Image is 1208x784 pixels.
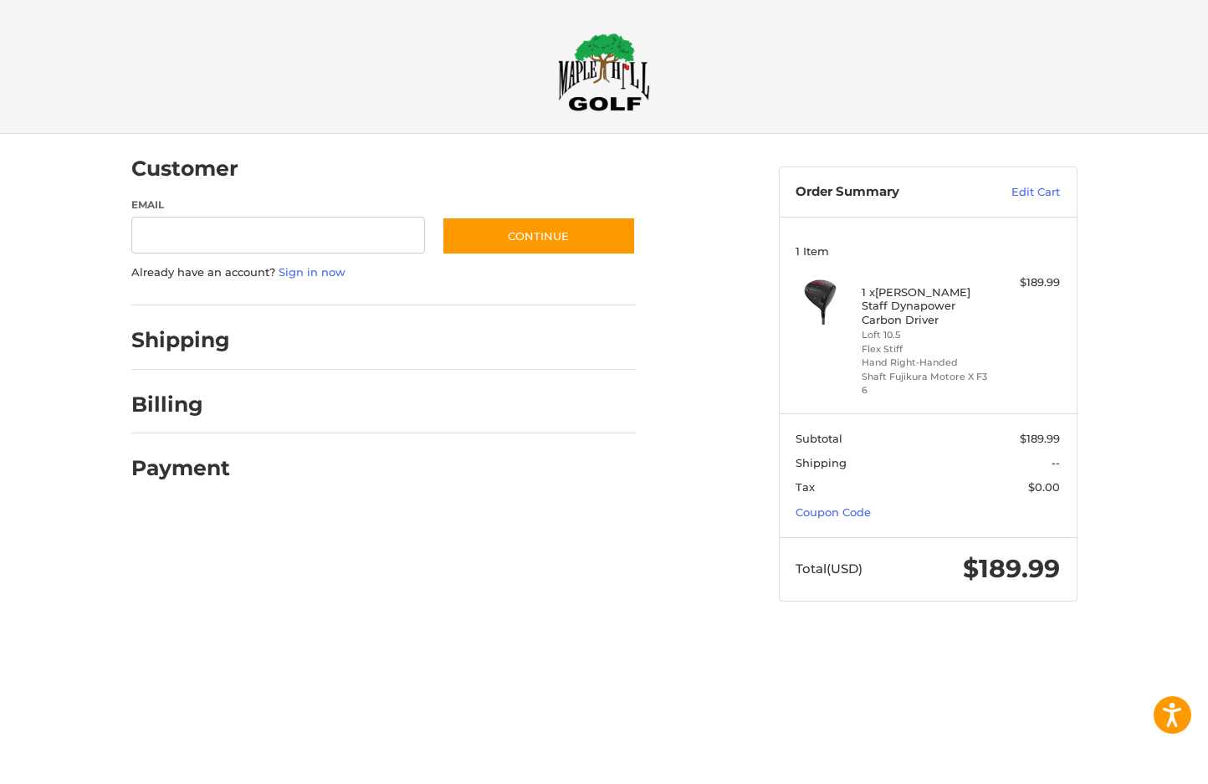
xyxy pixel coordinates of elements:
span: $189.99 [1020,432,1060,445]
h2: Shipping [131,327,230,353]
li: Flex Stiff [862,342,990,356]
span: $189.99 [963,553,1060,584]
a: Coupon Code [796,505,871,519]
span: Shipping [796,456,847,469]
a: Edit Cart [975,184,1060,201]
img: Maple Hill Golf [558,33,650,111]
iframe: Google Customer Reviews [1070,739,1208,784]
h3: 1 Item [796,244,1060,258]
span: Subtotal [796,432,842,445]
div: $189.99 [994,274,1060,291]
h2: Billing [131,392,229,418]
h4: 1 x [PERSON_NAME] Staff Dynapower Carbon Driver [862,285,990,326]
span: $0.00 [1028,480,1060,494]
li: Hand Right-Handed [862,356,990,370]
span: -- [1052,456,1060,469]
h2: Customer [131,156,238,182]
li: Loft 10.5 [862,328,990,342]
h3: Order Summary [796,184,975,201]
span: Tax [796,480,815,494]
p: Already have an account? [131,264,636,281]
span: Total (USD) [796,561,862,576]
button: Continue [442,217,636,255]
a: Sign in now [279,265,346,279]
h2: Payment [131,455,230,481]
li: Shaft Fujikura Motore X F3 6 [862,370,990,397]
label: Email [131,197,426,213]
